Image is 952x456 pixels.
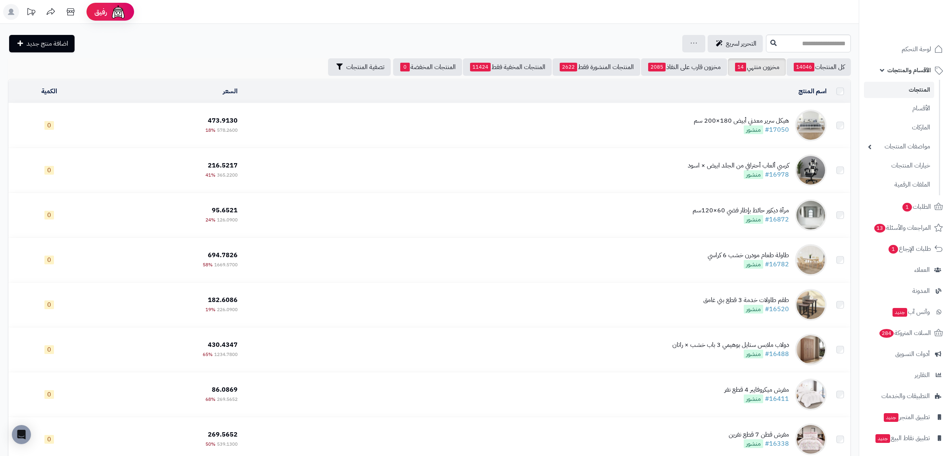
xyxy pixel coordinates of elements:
[208,340,238,350] span: 430.4347
[208,250,238,260] span: 694.7826
[795,244,827,276] img: طاولة طعام مودرن خشب 6 كراسي
[864,218,947,237] a: المراجعات والأسئلة13
[729,430,789,439] div: مفرش قطن 7 قطع نفرين
[864,344,947,364] a: أدوات التسويق
[205,127,215,134] span: 18%
[902,44,931,55] span: لوحة التحكم
[110,4,126,20] img: ai-face.png
[795,379,827,410] img: مفرش ميكروفايبر 4 قطع نفر
[881,391,930,402] span: التطبيقات والخدمات
[328,58,391,76] button: تصفية المنتجات
[393,58,462,76] a: المنتجات المخفضة0
[44,390,54,399] span: 0
[203,351,213,358] span: 65%
[44,211,54,219] span: 0
[765,304,789,314] a: #16520
[892,306,930,317] span: وآتس آب
[795,423,827,455] img: مفرش قطن 7 قطع نفرين
[864,302,947,321] a: وآتس آبجديد
[693,206,789,215] div: مرآة ديكور حائط بإطار فضي 60×120سم
[744,350,763,358] span: منشور
[864,82,934,98] a: المنتجات
[902,201,931,212] span: الطلبات
[864,366,947,385] a: التقارير
[864,429,947,448] a: تطبيق نقاط البيعجديد
[208,295,238,305] span: 182.6086
[641,58,727,76] a: مخزون قارب على النفاذ2085
[887,65,931,76] span: الأقسام والمنتجات
[912,285,930,296] span: المدونة
[212,385,238,394] span: 86.0869
[765,349,789,359] a: #16488
[895,348,930,360] span: أدوات التسويق
[765,170,789,179] a: #16978
[346,62,384,72] span: تصفية المنتجات
[915,369,930,381] span: التقارير
[875,433,930,444] span: تطبيق نقاط البيع
[864,119,934,136] a: الماركات
[728,58,786,76] a: مخزون منتهي14
[94,7,107,17] span: رفيق
[864,100,934,117] a: الأقسام
[217,396,238,403] span: 269.5652
[864,281,947,300] a: المدونة
[214,351,238,358] span: 1234.7800
[787,58,851,76] a: كل المنتجات14046
[875,434,890,443] span: جديد
[208,161,238,170] span: 216.5217
[864,157,934,174] a: خيارات المنتجات
[205,396,215,403] span: 68%
[208,430,238,439] span: 269.5652
[44,256,54,264] span: 0
[223,87,238,96] a: السعر
[205,216,215,223] span: 24%
[795,110,827,141] img: هيكل سرير معدني أبيض 180×200 سم
[203,261,213,268] span: 58%
[44,345,54,354] span: 0
[205,306,215,313] span: 19%
[914,264,930,275] span: العملاء
[688,161,789,170] div: كرسي ألعاب أحترافي من الجلد ابيض × اسود
[864,239,947,258] a: طلبات الإرجاع1
[794,63,814,71] span: 14046
[864,176,934,193] a: الملفات الرقمية
[708,35,763,52] a: التحرير لسريع
[864,40,947,59] a: لوحة التحكم
[795,334,827,366] img: دولاب ملابس ستايل بوهيمي 3 باب خشب × راتان
[883,412,930,423] span: تطبيق المتجر
[765,125,789,135] a: #17050
[703,296,789,305] div: طقم طاولات خدمة 3 قطع بني غامق
[44,300,54,309] span: 0
[873,222,931,233] span: المراجعات والأسئلة
[44,435,54,444] span: 0
[888,243,931,254] span: طلبات الإرجاع
[864,138,934,155] a: مواصفات المنتجات
[400,63,410,71] span: 0
[217,171,238,179] span: 365.2200
[648,63,666,71] span: 2085
[205,441,215,448] span: 50%
[765,394,789,404] a: #16411
[212,206,238,215] span: 95.6521
[795,154,827,186] img: كرسي ألعاب أحترافي من الجلد ابيض × اسود
[892,308,907,317] span: جديد
[889,245,898,254] span: 1
[798,87,827,96] a: اسم المنتج
[470,63,491,71] span: 11424
[744,394,763,403] span: منشور
[765,439,789,448] a: #16338
[41,87,57,96] a: الكمية
[205,171,215,179] span: 41%
[217,216,238,223] span: 126.0900
[208,116,238,125] span: 473.9130
[553,58,640,76] a: المنتجات المنشورة فقط2622
[795,289,827,321] img: طقم طاولات خدمة 3 قطع بني غامق
[864,387,947,406] a: التطبيقات والخدمات
[765,215,789,224] a: #16872
[874,224,885,233] span: 13
[884,413,898,422] span: جديد
[12,425,31,444] div: Open Intercom Messenger
[44,121,54,130] span: 0
[744,260,763,269] span: منشور
[744,439,763,448] span: منشور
